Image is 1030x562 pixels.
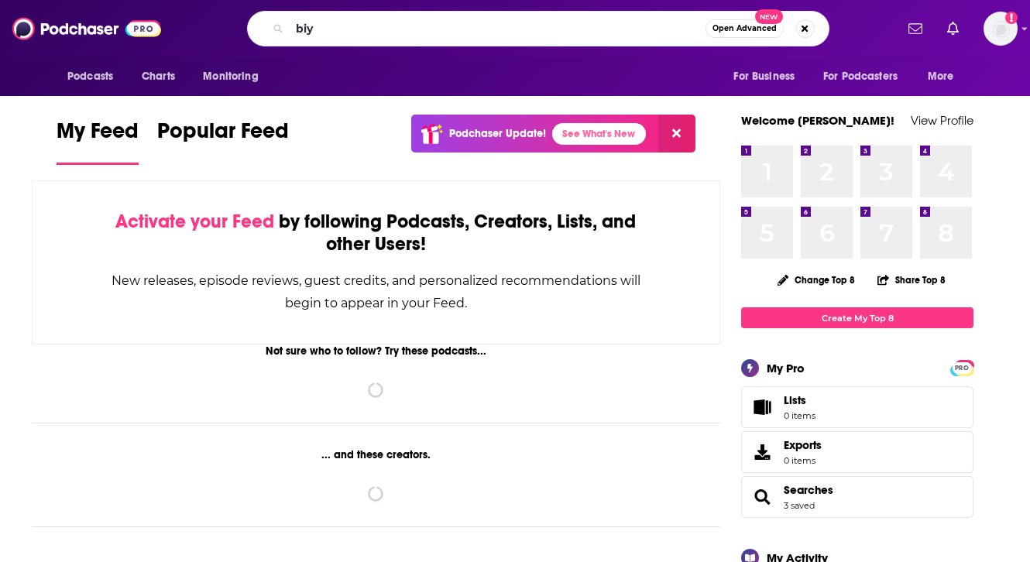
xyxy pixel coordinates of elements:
span: New [755,9,783,24]
span: Lists [784,393,815,407]
a: Show notifications dropdown [902,15,929,42]
span: Exports [747,441,778,463]
a: My Feed [57,118,139,165]
button: open menu [57,62,133,91]
span: Exports [784,438,822,452]
span: More [928,66,954,87]
p: Podchaser Update! [449,127,546,140]
span: Logged in as ynesbit [984,12,1018,46]
span: 0 items [784,455,822,466]
button: Show profile menu [984,12,1018,46]
a: Welcome [PERSON_NAME]! [741,113,894,128]
span: Podcasts [67,66,113,87]
a: Charts [132,62,184,91]
img: Podchaser - Follow, Share and Rate Podcasts [12,14,161,43]
input: Search podcasts, credits, & more... [290,16,706,41]
span: Activate your Feed [115,210,274,233]
button: open menu [813,62,920,91]
button: Share Top 8 [877,265,946,295]
div: ... and these creators. [32,448,720,461]
span: For Business [733,66,795,87]
span: 0 items [784,410,815,421]
span: Lists [784,393,806,407]
button: open menu [192,62,278,91]
span: Monitoring [203,66,258,87]
svg: Add a profile image [1005,12,1018,24]
a: View Profile [911,113,973,128]
a: Show notifications dropdown [941,15,965,42]
span: Popular Feed [157,118,289,153]
button: Change Top 8 [768,270,864,290]
a: See What's New [552,123,646,145]
span: PRO [953,362,971,374]
a: Create My Top 8 [741,307,973,328]
span: Lists [747,396,778,418]
button: Open AdvancedNew [706,19,784,38]
a: Exports [741,431,973,473]
button: open menu [723,62,814,91]
a: 3 saved [784,500,815,511]
a: PRO [953,362,971,373]
span: For Podcasters [823,66,898,87]
a: Searches [747,486,778,508]
span: Open Advanced [712,25,777,33]
button: open menu [917,62,973,91]
div: by following Podcasts, Creators, Lists, and other Users! [110,211,642,255]
div: New releases, episode reviews, guest credits, and personalized recommendations will begin to appe... [110,269,642,314]
span: Searches [741,476,973,518]
div: Not sure who to follow? Try these podcasts... [32,344,720,358]
div: My Pro [767,361,805,375]
img: User Profile [984,12,1018,46]
span: My Feed [57,118,139,153]
a: Lists [741,386,973,428]
div: Search podcasts, credits, & more... [247,11,829,46]
span: Charts [142,66,175,87]
a: Popular Feed [157,118,289,165]
a: Searches [784,483,833,497]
